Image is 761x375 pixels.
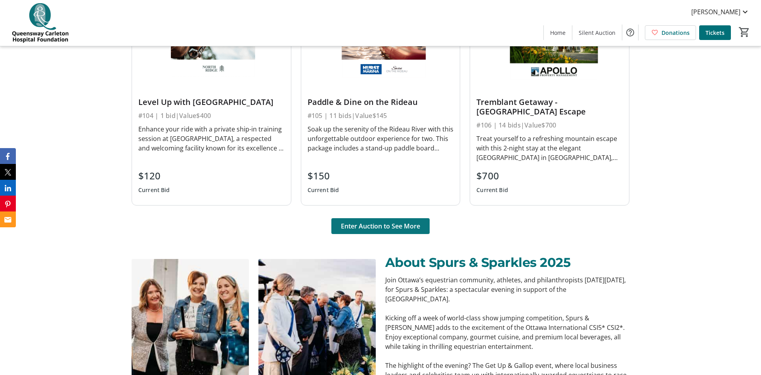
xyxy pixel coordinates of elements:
div: #105 | 11 bids | Value $145 [308,110,454,121]
div: Current Bid [308,183,339,197]
div: Current Bid [476,183,508,197]
img: QCH Foundation's Logo [5,3,75,43]
div: #104 | 1 bid | Value $400 [138,110,285,121]
div: Tremblant Getaway - [GEOGRAPHIC_DATA] Escape [476,97,623,116]
a: Home [544,25,572,40]
div: Soak up the serenity of the Rideau River with this unforgettable outdoor experience for two. This... [308,124,454,153]
span: Tickets [706,29,725,37]
span: Enter Auction to See More [341,221,420,231]
div: Level Up with [GEOGRAPHIC_DATA] [138,97,285,107]
div: $700 [476,169,508,183]
p: Join Ottawa’s equestrian community, athletes, and philanthropists [DATE][DATE], for Spurs & Spark... [385,275,629,304]
p: Kicking off a week of world-class show jumping competition, Spurs & [PERSON_NAME] adds to the exc... [385,313,629,351]
div: Current Bid [138,183,170,197]
span: Home [550,29,566,37]
button: Enter Auction to See More [331,218,430,234]
a: Silent Auction [572,25,622,40]
a: Donations [645,25,696,40]
div: $120 [138,169,170,183]
div: Treat yourself to a refreshing mountain escape with this 2-night stay at the elegant [GEOGRAPHIC_... [476,134,623,162]
p: About Spurs & Sparkles 2025 [385,253,629,272]
span: Silent Auction [579,29,616,37]
span: Donations [662,29,690,37]
button: [PERSON_NAME] [685,6,756,18]
div: Paddle & Dine on the Rideau [308,97,454,107]
a: Tickets [699,25,731,40]
div: Enhance your ride with a private ship-in training session at [GEOGRAPHIC_DATA], a respected and w... [138,124,285,153]
div: #106 | 14 bids | Value $700 [476,120,623,131]
button: Cart [737,25,751,39]
span: [PERSON_NAME] [691,7,740,17]
div: $150 [308,169,339,183]
button: Help [622,25,638,40]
